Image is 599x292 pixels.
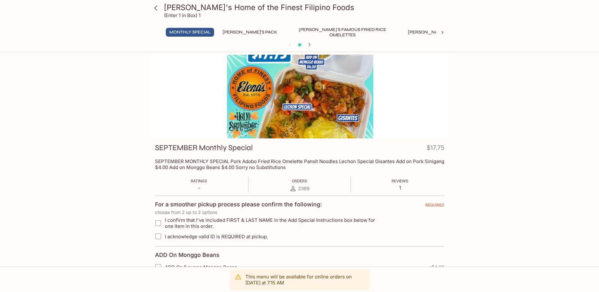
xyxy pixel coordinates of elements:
[191,185,207,191] p: -
[219,28,281,37] button: [PERSON_NAME]'s Pack
[404,28,485,37] button: [PERSON_NAME]'s Mixed Plates
[155,158,444,170] p: SEPTEMBER MONTHLY SPECIAL Pork Adobo Fried Rice Omelette Pansit Noodles Lechon Special Gisantes A...
[164,3,446,12] h3: [PERSON_NAME]'s Home of the Finest Filipino Foods
[166,28,214,37] button: Monthly Special
[292,179,307,183] span: Orders
[427,143,444,155] h4: $17.75
[191,179,207,183] span: Ratings
[392,185,408,191] p: 1
[155,210,444,215] p: choose from 2 up to 2 options
[155,143,253,153] h3: SEPTEMBER Monthly Special
[392,179,408,183] span: Reviews
[155,201,322,208] h4: For a smoother pickup process please confirm the following:
[165,234,268,240] span: I acknowledge valid ID is REQUIRED at pickup.
[165,217,384,229] span: I confirm that I've included FIRST & LAST NAME in the Add Special Instructions box below for one ...
[429,265,444,270] span: + $4.00
[298,186,309,192] span: 2369
[286,28,399,37] button: [PERSON_NAME]'s Famous Fried Rice Omelettes
[155,252,219,259] h4: ADD On Monggo Beans
[164,12,201,18] p: (Enter 1 in Box) 1
[165,264,237,270] span: ADD On 8 ounce Monggo Beans
[425,203,444,210] span: REQUIRED
[245,274,365,286] p: This menu will be available for online orders on [DATE] at 7:15 AM
[151,55,449,138] div: SEPTEMBER Monthly Special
